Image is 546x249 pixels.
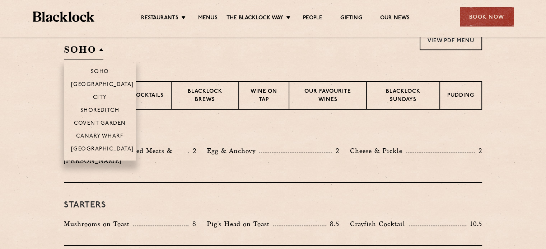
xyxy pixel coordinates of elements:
p: Pudding [447,92,474,101]
h3: Starters [64,201,482,210]
a: Menus [198,15,218,23]
p: Egg & Anchovy [207,146,259,156]
p: [GEOGRAPHIC_DATA] [71,146,134,153]
p: 2 [475,146,482,155]
p: 2 [189,146,196,155]
a: Our News [380,15,410,23]
p: Blacklock Sundays [374,88,432,105]
p: Pig's Head on Toast [207,219,273,229]
p: City [93,95,107,102]
a: Restaurants [141,15,178,23]
img: BL_Textured_Logo-footer-cropped.svg [33,11,95,22]
p: [GEOGRAPHIC_DATA] [71,82,134,89]
p: Canary Wharf [76,133,123,140]
p: Cheese & Pickle [350,146,406,156]
a: Gifting [340,15,362,23]
p: 8.5 [326,219,339,229]
p: Blacklock Brews [179,88,231,105]
p: 8 [188,219,196,229]
h3: Pre Chop Bites [64,128,482,137]
p: Our favourite wines [297,88,359,105]
p: 10.5 [466,219,482,229]
p: 2 [332,146,339,155]
p: Cocktails [132,92,164,101]
p: Covent Garden [74,120,126,128]
a: View PDF Menu [420,30,482,50]
div: Book Now [460,7,514,27]
p: Crayfish Cocktail [350,219,409,229]
p: Soho [91,69,109,76]
h2: SOHO [64,43,103,59]
p: Wine on Tap [246,88,281,105]
p: Mushrooms on Toast [64,219,133,229]
a: The Blacklock Way [227,15,283,23]
a: People [303,15,322,23]
p: Shoreditch [80,107,120,115]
